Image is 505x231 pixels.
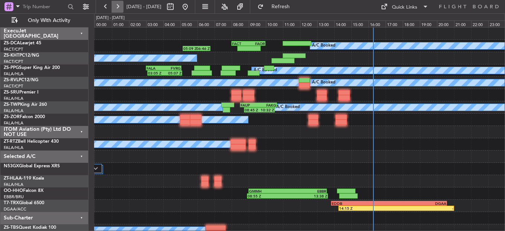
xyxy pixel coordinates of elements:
div: 09:00 [249,20,266,27]
a: T7-TRXGlobal 6500 [4,201,44,205]
div: A/C Booked [312,40,335,51]
div: 08:55 Z [248,194,287,198]
span: Only With Activity [19,18,78,23]
a: FALA/HLA [4,71,23,77]
div: 05:09 Z [183,46,196,51]
div: 13:38 Z [287,194,327,198]
a: ZS-KHTPC12/NG [4,53,39,58]
span: ZS-RVL [4,78,19,82]
div: 08:00 [232,20,249,27]
span: ZS-SRU [4,90,19,95]
div: EDDB [332,201,389,206]
div: 06:00 [197,20,215,27]
button: Quick Links [377,1,432,13]
div: 14:00 [334,20,351,27]
div: 10:32 Z [260,108,274,112]
a: FACT/CPT [4,47,23,52]
div: FVRG [164,66,181,70]
a: FALA/HLA [4,96,23,101]
button: Only With Activity [8,15,81,26]
span: ZT-HLA [4,176,19,181]
a: FACT/CPT [4,59,23,64]
a: FACT/CPT [4,83,23,89]
div: 11:00 [283,20,300,27]
span: ZS-DCA [4,41,20,45]
div: 03:00 [146,20,163,27]
div: EBBR [288,189,327,193]
span: ZS-TWP [4,102,20,107]
div: 01:00 [112,20,129,27]
a: DGAA/ACC [4,206,26,212]
div: A/C Booked [276,102,300,113]
div: 14:15 Z [339,206,396,211]
span: ZS-PPG [4,66,19,70]
button: Refresh [254,1,299,13]
div: DGAA [389,201,446,206]
span: ZS-KHT [4,53,19,58]
div: 13:00 [317,20,334,27]
div: - [396,206,453,211]
a: ZS-PPGSuper King Air 200 [4,66,60,70]
a: N53GXGlobal Express XRS [4,164,60,168]
a: FALA/HLA [4,145,23,151]
a: ZS-RVLPC12/NG [4,78,38,82]
div: 15:00 [351,20,369,27]
div: 08:45 Z [245,108,259,112]
div: 05:00 [180,20,197,27]
div: 07:00 [215,20,232,27]
div: A/C Booked [312,77,335,88]
div: 16:00 [369,20,386,27]
div: 17:00 [386,20,403,27]
div: 06:46 Z [196,46,209,51]
div: 02:00 [129,20,146,27]
div: 20:00 [437,20,454,27]
div: 00:00 [95,20,112,27]
div: 19:00 [420,20,437,27]
a: ZS-TBSQuest Kodiak 100 [4,225,56,230]
div: 10:00 [266,20,283,27]
span: [DATE] - [DATE] [126,3,161,10]
a: ZS-ZORFalcon 2000 [4,115,45,119]
div: A/C Booked [254,65,277,76]
a: ZS-SRUPremier I [4,90,38,95]
div: 03:05 Z [148,71,165,75]
a: OO-HHOFalcon 8X [4,189,44,193]
div: 21:00 [454,20,471,27]
div: FALA [147,66,164,70]
span: T7-TRX [4,201,19,205]
div: 04:00 [163,20,180,27]
div: GMMH [249,189,288,193]
a: FALA/HLA [4,120,23,126]
span: ZS-TBS [4,225,19,230]
div: FAOR [248,41,265,46]
span: Refresh [265,4,296,9]
a: ZT-HLAA-119 Koala [4,176,44,181]
div: FAKG [258,103,276,107]
a: ZS-TWPKing Air 260 [4,102,47,107]
a: FALA/HLA [4,182,23,187]
div: FAUP [241,103,258,107]
input: Trip Number [23,1,65,12]
a: FALA/HLA [4,108,23,114]
a: EBBR/BRU [4,194,24,200]
div: 12:00 [300,20,317,27]
a: ZS-DCALearjet 45 [4,41,41,45]
span: OO-HHO [4,189,23,193]
a: ZT-RTZBell Helicopter 430 [4,139,59,144]
div: FACT [232,41,248,46]
div: 18:00 [403,20,420,27]
span: N53GX [4,164,19,168]
div: [DATE] - [DATE] [96,15,125,21]
div: 22:00 [471,20,488,27]
img: arrow-gray.svg [93,167,98,170]
span: ZS-ZOR [4,115,20,119]
span: ZT-RTZ [4,139,18,144]
div: 05:07 Z [165,71,181,75]
div: Quick Links [392,4,417,11]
